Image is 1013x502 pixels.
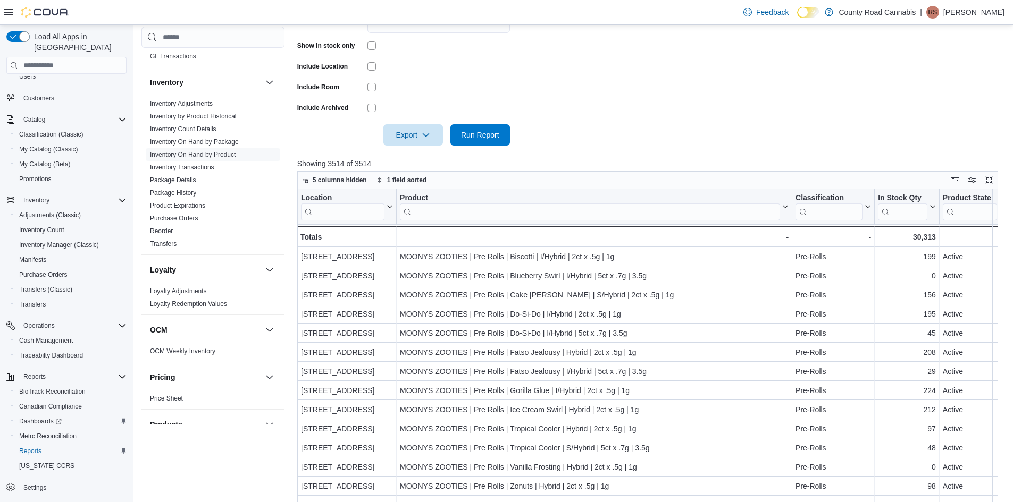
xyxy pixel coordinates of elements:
[150,240,177,248] span: Transfers
[796,365,871,378] div: Pre-Rolls
[387,176,427,184] span: 1 field sorted
[878,403,936,416] div: 212
[943,327,1006,339] div: Active
[19,447,41,455] span: Reports
[796,231,871,243] div: -
[11,267,131,282] button: Purchase Orders
[15,283,127,296] span: Transfers (Classic)
[400,231,789,243] div: -
[150,176,196,184] a: Package Details
[15,173,127,185] span: Promotions
[150,189,196,197] a: Package History
[878,461,936,473] div: 0
[928,6,937,19] span: RS
[19,211,81,219] span: Adjustments (Classic)
[15,253,51,266] a: Manifests
[400,288,789,301] div: MOONYS ZOOTIES | Pre Rolls | Cake [PERSON_NAME] | S/Hybrid | 2ct x .5g | 1g
[15,224,69,236] a: Inventory Count
[400,193,789,220] button: Product
[2,318,131,333] button: Operations
[19,370,50,383] button: Reports
[19,319,127,332] span: Operations
[11,414,131,429] a: Dashboards
[15,70,40,83] a: Users
[11,282,131,297] button: Transfers (Classic)
[943,231,1006,243] div: -
[796,480,871,492] div: Pre-Rolls
[11,69,131,84] button: Users
[19,256,46,264] span: Manifests
[19,285,72,294] span: Transfers (Classic)
[15,173,56,185] a: Promotions
[19,72,36,81] span: Users
[400,327,789,339] div: MOONYS ZOOTIES | Pre Rolls | Do-Si-Do | I/Hybrid | 5ct x .7g | 3.5g
[19,417,62,426] span: Dashboards
[11,444,131,458] button: Reports
[796,327,871,339] div: Pre-Rolls
[943,480,1006,492] div: Active
[15,70,127,83] span: Users
[15,460,79,472] a: [US_STATE] CCRS
[23,196,49,205] span: Inventory
[878,308,936,320] div: 195
[11,142,131,157] button: My Catalog (Classic)
[2,480,131,495] button: Settings
[15,445,127,457] span: Reports
[878,365,936,378] div: 29
[966,174,978,186] button: Display options
[297,41,355,50] label: Show in stock only
[15,415,66,428] a: Dashboards
[15,209,85,222] a: Adjustments (Classic)
[400,346,789,359] div: MOONYS ZOOTIES | Pre Rolls | Fatso Jealousy | Hybrid | 2ct x .5g | 1g
[796,193,871,220] button: Classification
[949,174,961,186] button: Keyboard shortcuts
[15,400,127,413] span: Canadian Compliance
[150,372,261,382] button: Pricing
[400,441,789,454] div: MOONYS ZOOTIES | Pre Rolls | Tropical Cooler | S/Hybrid | 5ct x .7g | 3.5g
[943,193,997,203] div: Product State
[150,138,239,146] a: Inventory On Hand by Package
[297,104,348,112] label: Include Archived
[878,269,936,282] div: 0
[150,347,215,355] span: OCM Weekly Inventory
[298,174,371,186] button: 5 columns hidden
[301,193,393,220] button: Location
[19,145,78,154] span: My Catalog (Classic)
[19,175,52,183] span: Promotions
[141,392,284,409] div: Pricing
[400,193,780,220] div: Product
[301,403,393,416] div: [STREET_ADDRESS]
[301,193,384,203] div: Location
[19,194,127,207] span: Inventory
[400,403,789,416] div: MOONYS ZOOTIES | Pre Rolls | Ice Cream Swirl | Hybrid | 2ct x .5g | 1g
[301,250,393,263] div: [STREET_ADDRESS]
[19,336,73,345] span: Cash Management
[11,384,131,399] button: BioTrack Reconciliation
[943,441,1006,454] div: Active
[301,193,384,220] div: Location
[400,422,789,435] div: MOONYS ZOOTIES | Pre Rolls | Tropical Cooler | Hybrid | 2ct x .5g | 1g
[796,193,863,203] div: Classification
[796,422,871,435] div: Pre-Rolls
[878,480,936,492] div: 98
[943,308,1006,320] div: Active
[11,157,131,172] button: My Catalog (Beta)
[150,202,205,209] a: Product Expirations
[943,193,1006,220] button: Product State
[15,334,77,347] a: Cash Management
[400,269,789,282] div: MOONYS ZOOTIES | Pre Rolls | Blueberry Swirl | I/Hybrid | 5ct x .7g | 3.5g
[19,481,127,494] span: Settings
[15,445,46,457] a: Reports
[15,460,127,472] span: Washington CCRS
[2,112,131,127] button: Catalog
[920,6,922,19] p: |
[11,429,131,444] button: Metrc Reconciliation
[19,432,77,440] span: Metrc Reconciliation
[943,461,1006,473] div: Active
[797,18,798,19] span: Dark Mode
[263,76,276,89] button: Inventory
[15,224,127,236] span: Inventory Count
[19,402,82,411] span: Canadian Compliance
